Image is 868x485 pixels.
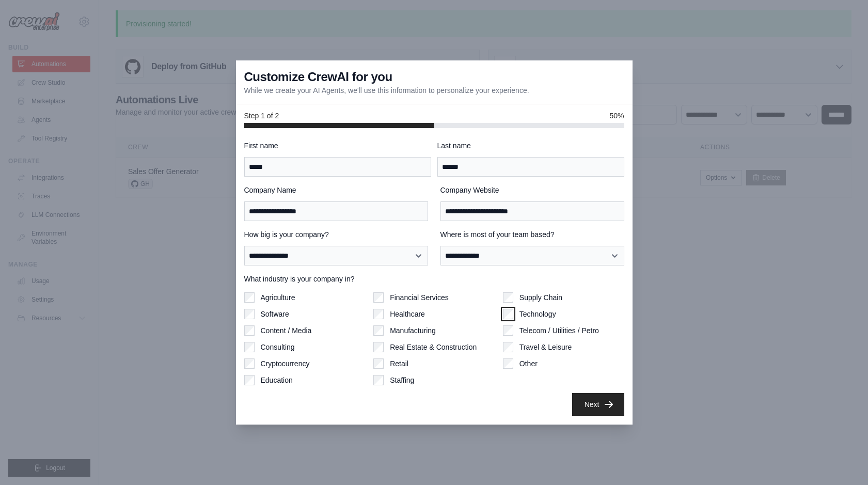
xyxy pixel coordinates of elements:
[440,229,624,240] label: Where is most of your team based?
[261,309,289,319] label: Software
[244,274,624,284] label: What industry is your company in?
[261,358,310,369] label: Cryptocurrency
[244,111,279,121] span: Step 1 of 2
[390,342,477,352] label: Real Estate & Construction
[440,185,624,195] label: Company Website
[244,85,529,96] p: While we create your AI Agents, we'll use this information to personalize your experience.
[244,185,428,195] label: Company Name
[609,111,624,121] span: 50%
[572,393,624,416] button: Next
[261,342,295,352] label: Consulting
[390,325,436,336] label: Manufacturing
[519,325,599,336] label: Telecom / Utilities / Petro
[261,375,293,385] label: Education
[261,325,312,336] label: Content / Media
[244,69,392,85] h3: Customize CrewAI for you
[390,309,425,319] label: Healthcare
[519,358,538,369] label: Other
[519,309,556,319] label: Technology
[390,358,408,369] label: Retail
[437,140,624,151] label: Last name
[244,140,431,151] label: First name
[390,292,449,303] label: Financial Services
[519,342,572,352] label: Travel & Leisure
[390,375,414,385] label: Staffing
[261,292,295,303] label: Agriculture
[519,292,562,303] label: Supply Chain
[244,229,428,240] label: How big is your company?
